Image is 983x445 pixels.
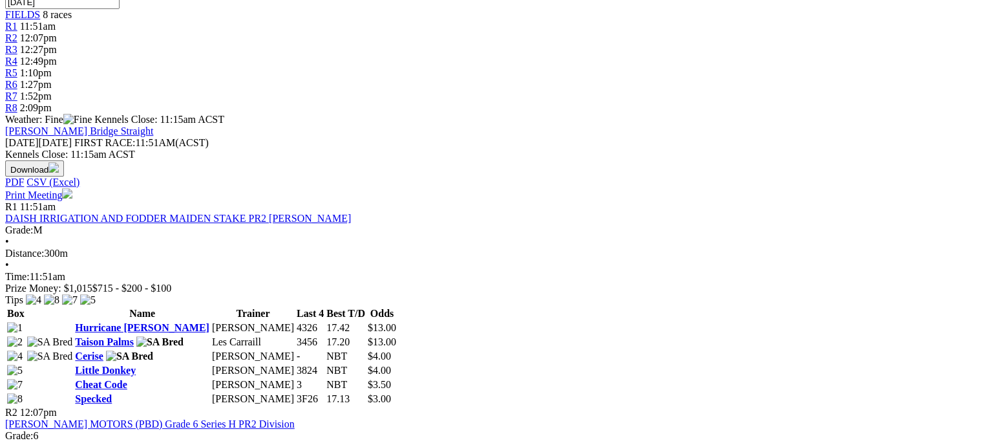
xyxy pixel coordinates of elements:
span: 11:51am [20,201,56,212]
img: 4 [26,294,41,306]
img: 1 [7,322,23,334]
th: Name [74,307,210,320]
td: 4326 [296,321,324,334]
img: 4 [7,351,23,362]
div: Prize Money: $1,015 [5,283,978,294]
th: Last 4 [296,307,324,320]
span: $3.50 [368,379,391,390]
a: FIELDS [5,9,40,20]
span: 1:10pm [20,67,52,78]
span: 1:52pm [20,91,52,102]
td: 17.13 [326,393,366,406]
a: PDF [5,177,24,188]
img: 2 [7,336,23,348]
img: SA Bred [106,351,153,362]
td: NBT [326,350,366,363]
img: SA Bred [27,336,73,348]
span: Box [7,308,25,319]
td: NBT [326,378,366,391]
span: • [5,236,9,247]
a: CSV (Excel) [26,177,79,188]
img: printer.svg [62,188,72,199]
a: R5 [5,67,17,78]
td: 3824 [296,364,324,377]
span: R2 [5,407,17,418]
span: 11:51AM(ACST) [74,137,209,148]
img: download.svg [48,162,59,173]
td: [PERSON_NAME] [211,321,295,334]
th: Odds [367,307,397,320]
td: 17.42 [326,321,366,334]
img: 5 [7,365,23,376]
td: - [296,350,324,363]
span: $715 - $200 - $100 [92,283,172,294]
span: • [5,259,9,270]
a: Cerise [75,351,103,362]
span: R1 [5,201,17,212]
span: $3.00 [368,393,391,404]
span: Grade: [5,430,34,441]
span: [DATE] [5,137,72,148]
span: R3 [5,44,17,55]
span: 11:51am [20,21,56,32]
a: R4 [5,56,17,67]
td: [PERSON_NAME] [211,364,295,377]
div: 6 [5,430,978,442]
a: Specked [75,393,112,404]
div: Download [5,177,978,188]
a: Little Donkey [75,365,136,376]
img: SA Bred [136,336,184,348]
td: 17.20 [326,336,366,349]
img: Fine [63,114,92,125]
div: 11:51am [5,271,978,283]
a: Taison Palms [75,336,134,347]
img: 8 [44,294,59,306]
span: Grade: [5,224,34,235]
div: Kennels Close: 11:15am ACST [5,149,978,160]
span: Tips [5,294,23,305]
span: R8 [5,102,17,113]
span: Weather: Fine [5,114,94,125]
span: Time: [5,271,30,282]
button: Download [5,160,64,177]
img: SA Bred [27,351,73,362]
img: 5 [80,294,96,306]
td: 3F26 [296,393,324,406]
span: 2:09pm [20,102,52,113]
a: R2 [5,32,17,43]
td: 3 [296,378,324,391]
a: [PERSON_NAME] MOTORS (PBD) Grade 6 Series H PR2 Division [5,418,295,429]
span: 12:49pm [20,56,57,67]
img: 7 [7,379,23,391]
a: R7 [5,91,17,102]
td: 3456 [296,336,324,349]
span: Distance: [5,248,44,259]
img: 8 [7,393,23,405]
span: $4.00 [368,365,391,376]
a: Print Meeting [5,190,72,201]
a: R1 [5,21,17,32]
td: [PERSON_NAME] [211,350,295,363]
span: 12:07pm [20,32,57,43]
span: FIRST RACE: [74,137,135,148]
span: Kennels Close: 11:15am ACST [94,114,224,125]
span: 12:07pm [20,407,57,418]
span: [DATE] [5,137,39,148]
span: 1:27pm [20,79,52,90]
a: [PERSON_NAME] Bridge Straight [5,125,153,136]
span: 12:27pm [20,44,57,55]
td: Les Carraill [211,336,295,349]
div: M [5,224,978,236]
a: R6 [5,79,17,90]
th: Trainer [211,307,295,320]
span: $4.00 [368,351,391,362]
div: 300m [5,248,978,259]
span: $13.00 [368,322,396,333]
span: 8 races [43,9,72,20]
